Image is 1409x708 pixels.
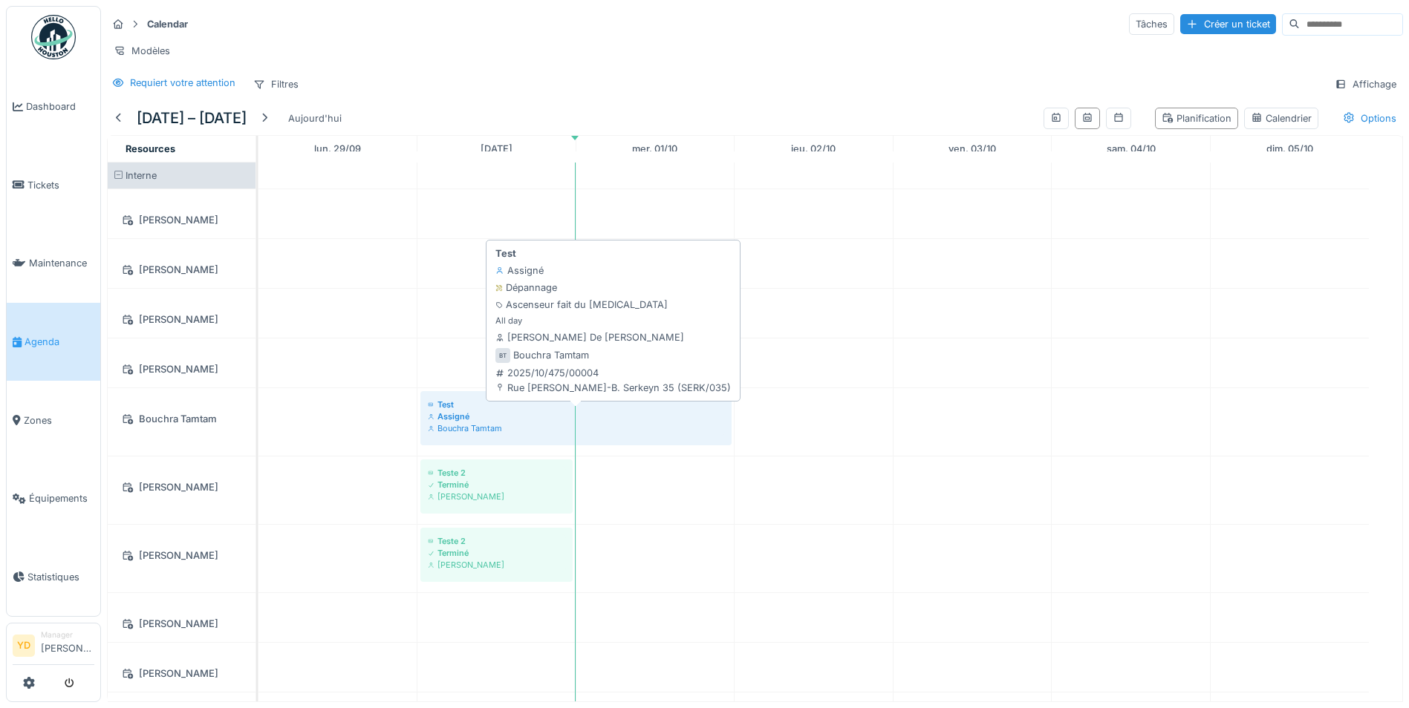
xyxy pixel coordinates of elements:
div: Dépannage [495,281,557,295]
span: Dashboard [26,99,94,114]
span: Statistiques [27,570,94,584]
div: [PERSON_NAME] [117,360,247,378]
div: [PERSON_NAME] [428,491,565,502]
a: 29 septembre 2025 [310,139,365,159]
a: 5 octobre 2025 [1263,139,1317,159]
span: Tickets [27,178,94,192]
div: Calendrier [1251,111,1312,125]
a: Tickets [7,146,100,225]
small: All day [495,315,522,327]
div: Test [428,399,724,410]
span: Interne [126,170,157,181]
div: Bouchra Tamtam [513,348,589,362]
a: Statistiques [7,538,100,617]
div: [PERSON_NAME] [117,310,247,329]
div: [PERSON_NAME] [117,211,247,229]
div: 2025/10/475/00004 [495,366,731,380]
div: Options [1336,108,1403,129]
div: [PERSON_NAME] [428,559,565,571]
a: 2 octobre 2025 [787,139,839,159]
li: [PERSON_NAME] [41,629,94,661]
div: Bouchra Tamtam [428,422,724,434]
a: Agenda [7,303,100,381]
div: Teste 2 [428,467,565,479]
a: Équipements [7,459,100,538]
a: 3 octobre 2025 [945,139,1000,159]
span: Équipements [29,491,94,505]
div: Planification [1162,111,1231,125]
a: Maintenance [7,224,100,303]
div: Requiert votre attention [130,76,235,90]
div: Ascenseur fait du [MEDICAL_DATA] [495,298,668,312]
a: Dashboard [7,68,100,146]
strong: Test [495,246,516,260]
div: Assigné [495,263,544,278]
div: [PERSON_NAME] [117,546,247,565]
div: Terminé [428,479,565,491]
div: Assigné [428,410,724,422]
div: [PERSON_NAME] [117,664,247,683]
div: Terminé [428,547,565,559]
div: Affichage [1328,73,1403,95]
div: [PERSON_NAME] [117,478,247,496]
a: Zones [7,381,100,459]
span: Agenda [25,335,94,349]
li: YD [13,635,35,657]
div: Tâches [1129,13,1174,35]
a: 30 septembre 2025 [477,139,516,159]
div: [PERSON_NAME] [117,260,247,279]
div: Teste 2 [428,535,565,547]
div: [PERSON_NAME] De [PERSON_NAME] [495,330,684,344]
span: Resources [126,143,175,154]
a: YD Manager[PERSON_NAME] [13,629,94,665]
div: Rue [PERSON_NAME]-B. Serkeyn 35 (SERK/035) [495,381,731,395]
a: 1 octobre 2025 [628,139,681,159]
span: Zones [24,413,94,427]
div: [PERSON_NAME] [117,614,247,633]
div: Bouchra Tamtam [117,410,247,428]
div: Créer un ticket [1180,14,1276,34]
h5: [DATE] – [DATE] [137,109,247,127]
div: BT [495,348,510,363]
strong: Calendar [141,17,194,31]
div: Filtres [247,73,305,95]
img: Badge_color-CXgf-gQk.svg [31,15,76,59]
div: Manager [41,629,94,640]
div: Aujourd'hui [282,108,348,128]
a: 4 octobre 2025 [1103,139,1159,159]
div: Modèles [107,40,177,62]
span: Maintenance [29,256,94,270]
